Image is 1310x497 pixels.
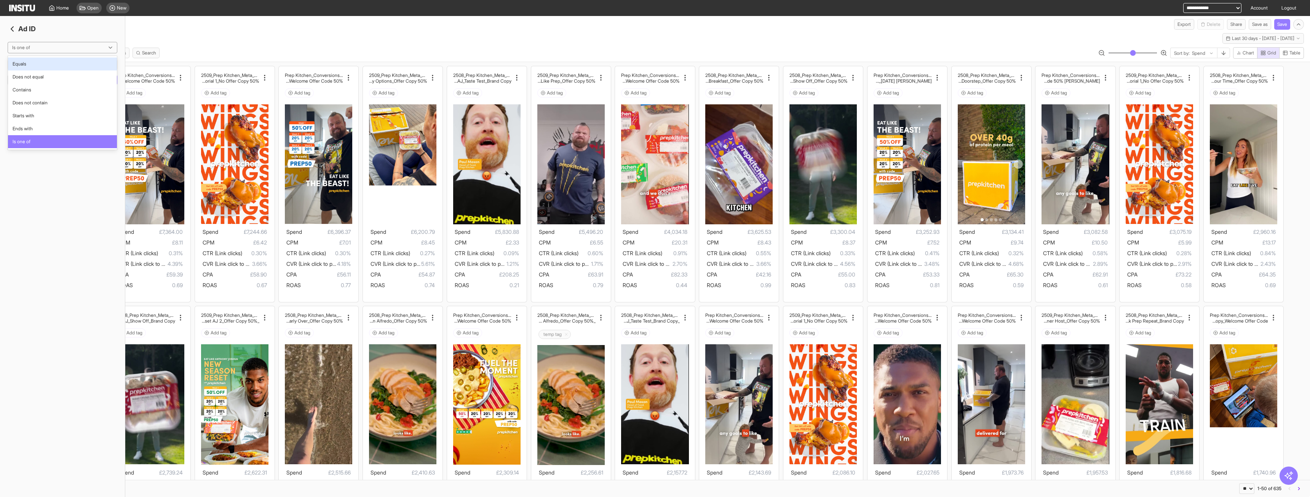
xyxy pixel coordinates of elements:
span: Ad ID [8,24,36,34]
span: £8.45 [382,238,435,247]
span: £3,075.19 [1143,227,1192,237]
span: Spend [875,469,891,476]
span: £73.22 [1137,270,1192,279]
div: Delete tag [538,330,571,339]
span: Add tag [631,330,647,336]
span: CPM [875,239,887,246]
button: Chart [1233,47,1257,59]
span: CPA [791,271,801,278]
span: Spend [623,469,638,476]
span: CPA [539,271,549,278]
span: CPA [623,271,633,278]
span: Spend [623,229,638,235]
span: £53.33 [885,270,939,279]
button: Save as [1249,19,1271,30]
span: 2.89% [1093,259,1108,268]
span: CVR (Link click to purchase) [791,260,858,267]
span: CVR (Link click to purchase) [623,260,689,267]
span: £6,396.37 [302,227,351,237]
span: £8.72 [719,479,771,488]
span: CTR (Link clicks) [1043,250,1083,256]
span: 0.21 [469,281,519,290]
span: Add tag [211,330,227,336]
span: CTR (Link clicks) [203,250,242,256]
span: 2.91% [1178,259,1192,268]
span: CPA [707,271,717,278]
span: CVR (Link click to purchase) [1211,260,1278,267]
span: Spend [791,229,807,235]
span: £3,252.93 [891,227,939,237]
span: CTR (Link clicks) [791,250,831,256]
button: Export [1174,19,1194,30]
span: £3,300.04 [807,227,855,237]
span: £6.42 [214,238,267,247]
span: Spend [1043,229,1059,235]
span: £2.33 [466,238,519,247]
span: £11.74 [887,479,939,488]
span: 0.31% [158,249,183,258]
span: CVR (Link click to purchase) [118,260,185,267]
button: Add tag [705,88,734,97]
span: Add tag [294,90,310,96]
span: CTR (Link clicks) [1127,250,1167,256]
span: Open [87,5,99,11]
span: ROAS [959,282,974,288]
span: CTR (Link clicks) [875,250,915,256]
span: £7.45 [298,479,351,488]
div: 2509_Prep Kitchen_Meta_Conversions_Advantage Shopping_Static_PK Content_None_Wings Editorial 1_No... [201,72,259,84]
span: £2.28 [1139,479,1192,488]
span: CPA [286,271,297,278]
span: Contains [13,86,31,93]
span: Spend [286,469,302,476]
span: CPA [203,271,213,278]
span: Add tag [294,330,310,336]
span: 3.66% [252,259,267,268]
span: Spend [707,229,722,235]
span: £12.95 [551,479,603,488]
span: Add tag [883,90,899,96]
span: £82.33 [633,270,687,279]
span: Add tag [379,330,395,336]
span: Equals [13,61,26,67]
span: £7.52 [887,238,939,247]
span: £64.35 [1222,270,1276,279]
span: 0.58 [1142,281,1192,290]
span: 3.66% [756,259,771,268]
button: Add tag [285,88,314,97]
span: ROAS [1127,282,1142,288]
span: £3,082.58 [1059,227,1107,237]
span: Spend [539,229,554,235]
span: £42.16 [717,270,771,279]
span: Add tag [463,90,479,96]
span: Spend [1211,469,1227,476]
span: £3,625.53 [722,227,771,237]
span: ROAS [539,282,553,288]
span: CPM [959,239,971,246]
span: CTR (Link clicks) [623,250,662,256]
span: You cannot perform this action [8,59,117,70]
span: £8.41 [466,479,519,488]
span: £59.39 [129,270,183,279]
span: You cannot delete a preset report. [1197,19,1224,30]
span: Spend [203,229,218,235]
span: CPA [1211,271,1222,278]
span: 0.33% [831,249,855,258]
button: Add tag [369,88,398,97]
button: Add tag [1126,328,1155,337]
span: Add tag [799,330,815,336]
span: 0.81 [890,281,939,290]
span: Spend [959,469,975,476]
span: Spend [371,229,386,235]
span: Add tag [1051,90,1067,96]
span: CVR (Link click to purchase) [959,260,1026,267]
span: CTR (Link clicks) [707,250,746,256]
span: 0.44 [637,281,687,290]
span: CTR (Link clicks) [959,250,999,256]
span: CTR (Link clicks) [118,250,158,256]
h2: temp tag [543,331,562,337]
span: Table [1289,50,1300,56]
span: Add tag [1219,90,1235,96]
span: £2,622.31 [218,468,267,477]
span: Add tag [715,90,731,96]
button: Add tag [1042,88,1070,97]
